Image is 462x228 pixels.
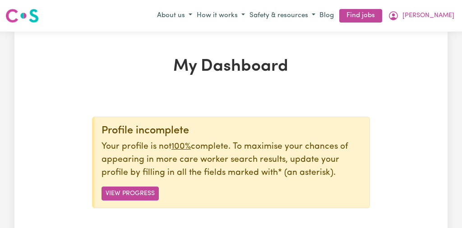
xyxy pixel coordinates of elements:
[102,124,362,137] div: Profile incomplete
[5,5,39,26] a: Careseekers logo
[102,187,159,201] button: View Progress
[339,9,382,23] a: Find jobs
[102,141,362,179] p: Your profile is not complete. To maximise your chances of appearing in more care worker search re...
[386,8,457,23] button: My Account
[278,169,333,177] span: an asterisk
[402,11,454,21] span: [PERSON_NAME]
[5,8,39,24] img: Careseekers logo
[171,142,191,151] u: 100%
[92,57,370,77] h1: My Dashboard
[194,9,247,23] button: How it works
[247,9,318,23] button: Safety & resources
[155,9,194,23] button: About us
[318,9,336,23] a: Blog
